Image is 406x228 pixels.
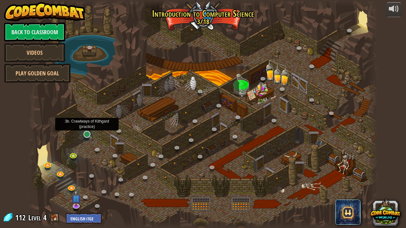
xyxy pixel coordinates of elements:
[4,2,85,21] img: CodeCombat - Learn how to code by playing a game
[386,2,402,17] button: Adjust volume
[15,212,28,223] span: 112
[43,212,47,223] span: 4
[4,64,71,83] a: Play Golden Goal
[4,22,65,41] a: Back to Classroom
[4,43,65,62] a: Videos
[28,212,41,223] span: Level
[71,190,81,207] img: level-banner-unstarted-subscriber.png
